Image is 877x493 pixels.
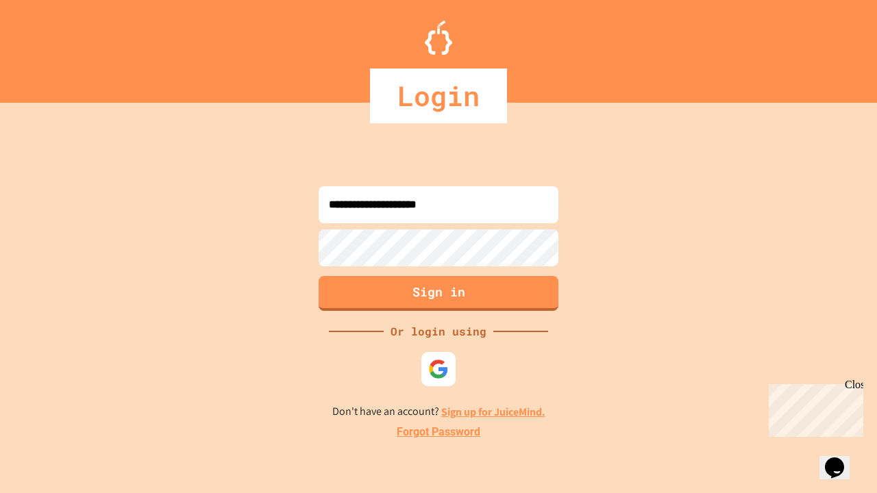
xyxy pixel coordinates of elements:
button: Sign in [319,276,558,311]
img: Logo.svg [425,21,452,55]
div: Login [370,68,507,123]
p: Don't have an account? [332,403,545,420]
div: Chat with us now!Close [5,5,95,87]
iframe: chat widget [819,438,863,479]
a: Forgot Password [397,424,480,440]
iframe: chat widget [763,379,863,437]
img: google-icon.svg [428,359,449,379]
div: Or login using [384,323,493,340]
a: Sign up for JuiceMind. [441,405,545,419]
